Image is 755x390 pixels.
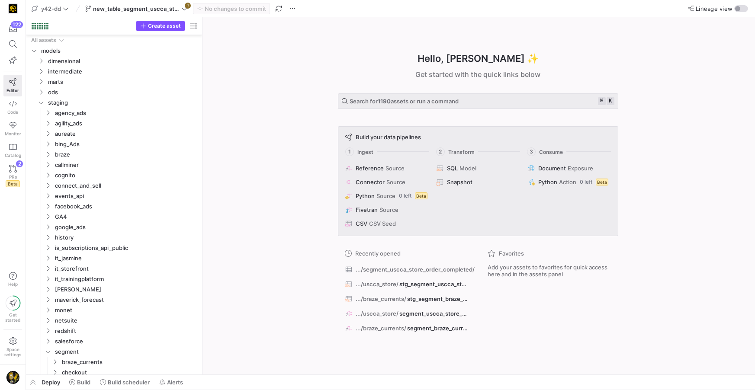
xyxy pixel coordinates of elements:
[447,165,458,172] span: SQL
[29,211,199,222] div: Press SPACE to select this row.
[29,170,199,180] div: Press SPACE to select this row.
[55,243,198,253] span: is_subscriptions_api_public
[29,294,199,305] div: Press SPACE to select this row.
[9,174,17,179] span: PRs
[5,312,20,323] span: Get started
[418,51,539,66] h1: Hello, [PERSON_NAME] ✨
[29,326,199,336] div: Press SPACE to select this row.
[96,375,154,390] button: Build scheduler
[526,163,612,173] button: DocumentExposure
[499,250,524,257] span: Favorites
[3,268,22,291] button: Help
[62,357,198,367] span: braze_currents
[488,264,611,278] span: Add your assets to favorites for quick access here and in the assets panel
[55,305,198,315] span: monet
[55,285,198,294] span: [PERSON_NAME]
[343,308,470,319] button: .../uscca_store/segment_uscca_store_order_completed
[407,295,468,302] span: stg_segment_braze_currents__SUBSCRIPTION_GROUP_STATE_CHANGED
[29,191,199,201] div: Press SPACE to select this row.
[55,326,198,336] span: redshift
[55,201,198,211] span: facebook_ads
[83,3,190,14] button: new_table_segment_uscca_store_order_completed
[356,220,367,227] span: CSV
[29,180,199,191] div: Press SPACE to select this row.
[369,220,396,227] span: CSV Seed
[344,191,430,201] button: PythonSource0 leftBeta
[3,161,22,191] a: PRsBeta2
[48,77,198,87] span: marts
[29,357,199,367] div: Press SPACE to select this row.
[3,118,22,140] a: Monitor
[399,281,468,288] span: stg_segment_uscca_store__ORDER_COMPLETED
[415,192,427,199] span: Beta
[356,310,398,317] span: .../uscca_store/
[11,21,23,28] div: 122
[29,87,199,97] div: Press SPACE to select this row.
[447,179,472,185] span: Snapshot
[167,379,183,386] span: Alerts
[148,23,181,29] span: Create asset
[3,1,22,16] a: https://storage.googleapis.com/y42-prod-data-exchange/images/uAsz27BndGEK0hZWDFeOjoxA7jCwgK9jE472...
[5,153,21,158] span: Catalog
[29,284,199,294] div: Press SPACE to select this row.
[29,305,199,315] div: Press SPACE to select this row.
[48,87,198,97] span: ods
[356,295,406,302] span: .../braze_currents/
[435,177,521,187] button: Snapshot
[55,170,198,180] span: cognito
[55,347,198,357] span: segment
[356,179,385,185] span: Connector
[343,278,470,290] button: .../uscca_store/stg_segment_uscca_store__ORDER_COMPLETED
[338,69,618,80] div: Get started with the quick links below
[55,181,198,191] span: connect_and_sell
[29,66,199,77] div: Press SPACE to select this row.
[386,179,405,185] span: Source
[343,293,470,304] button: .../braze_currents/stg_segment_braze_currents__SUBSCRIPTION_GROUP_STATE_CHANGED
[356,325,406,332] span: .../braze_currents/
[378,98,391,105] strong: 1190
[538,179,557,185] span: Python
[55,264,198,274] span: it_storefront
[55,108,198,118] span: agency_ads
[356,165,384,172] span: Reference
[48,56,198,66] span: dimensional
[596,179,608,185] span: Beta
[55,139,198,149] span: bing_Ads
[29,263,199,274] div: Press SPACE to select this row.
[29,315,199,326] div: Press SPACE to select this row.
[7,281,18,287] span: Help
[16,160,23,167] div: 2
[29,201,199,211] div: Press SPACE to select this row.
[108,379,150,386] span: Build scheduler
[6,180,20,187] span: Beta
[344,205,430,215] button: FivetranSource
[48,67,198,77] span: intermediate
[343,264,470,275] button: .../segment_uscca_store_order_completed/USCCA_STORE_ORDER_COMPLETED
[3,21,22,36] button: 122
[3,292,22,326] button: Getstarted
[344,163,430,173] button: ReferenceSource
[155,375,187,390] button: Alerts
[55,150,198,160] span: braze
[356,206,378,213] span: Fivetran
[31,37,56,43] div: All assets
[55,129,198,139] span: aureate
[356,281,398,288] span: .../uscca_store/
[386,165,405,172] span: Source
[568,165,593,172] span: Exposure
[696,5,733,12] span: Lineage view
[3,96,22,118] a: Code
[41,46,198,56] span: models
[399,310,468,317] span: segment_uscca_store_order_completed
[55,222,198,232] span: google_ads
[29,232,199,243] div: Press SPACE to select this row.
[29,336,199,346] div: Press SPACE to select this row.
[136,21,185,31] button: Create asset
[5,131,21,136] span: Monitor
[344,218,430,229] button: CSVCSV Seed
[6,371,20,384] img: https://storage.googleapis.com/y42-prod-data-exchange/images/TkyYhdVHAhZk5dk8nd6xEeaFROCiqfTYinc7...
[55,233,198,243] span: history
[29,149,199,160] div: Press SPACE to select this row.
[6,88,19,93] span: Editor
[55,212,198,222] span: GA4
